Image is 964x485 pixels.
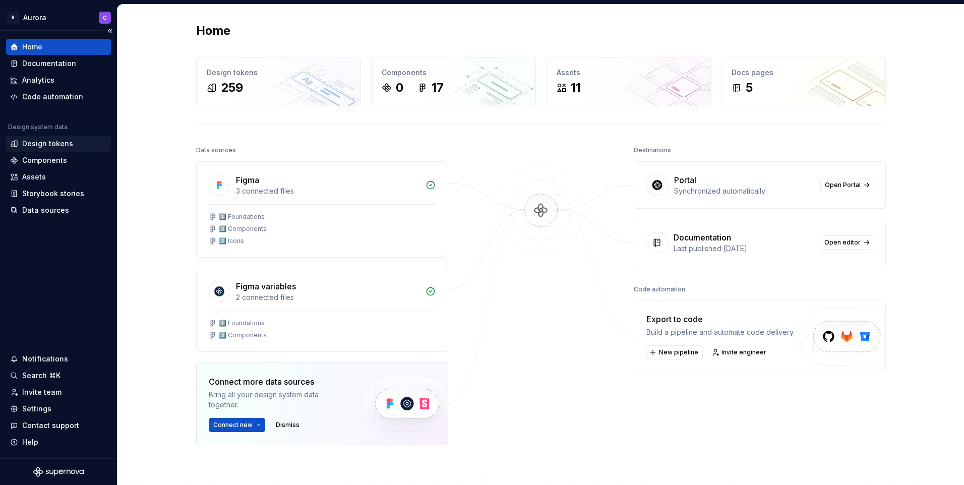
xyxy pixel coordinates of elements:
[6,384,111,400] a: Invite team
[634,143,671,157] div: Destinations
[674,186,814,196] div: Synchronized automatically
[22,189,84,199] div: Storybook stories
[6,39,111,55] a: Home
[221,80,243,96] div: 259
[196,161,448,258] a: Figma3 connected files1️⃣ Foundations3️⃣ Components2️⃣ Icons
[557,68,700,78] div: Assets
[23,13,46,23] div: Aurora
[634,282,685,296] div: Code automation
[209,376,345,388] div: Connect more data sources
[646,345,703,359] button: New pipeline
[732,68,875,78] div: Docs pages
[219,331,267,339] div: 3️⃣ Components
[646,327,795,337] div: Build a pipeline and automate code delivery.
[820,235,873,250] a: Open editor
[236,186,419,196] div: 3 connected files
[219,225,267,233] div: 3️⃣ Components
[6,417,111,434] button: Contact support
[6,434,111,450] button: Help
[571,80,581,96] div: 11
[219,213,265,221] div: 1️⃣ Foundations
[432,80,444,96] div: 17
[824,238,861,247] span: Open editor
[546,57,711,106] a: Assets11
[22,387,62,397] div: Invite team
[33,467,84,477] svg: Supernova Logo
[6,351,111,367] button: Notifications
[6,89,111,105] a: Code automation
[236,292,419,302] div: 2 connected files
[196,268,448,352] a: Figma variables2 connected files1️⃣ Foundations3️⃣ Components
[196,57,361,106] a: Design tokens259
[22,155,67,165] div: Components
[6,55,111,72] a: Documentation
[219,319,265,327] div: 1️⃣ Foundations
[236,174,259,186] div: Figma
[646,313,795,325] div: Export to code
[22,42,42,52] div: Home
[6,152,111,168] a: Components
[22,205,69,215] div: Data sources
[674,231,731,244] div: Documentation
[271,418,304,432] button: Dismiss
[207,68,350,78] div: Design tokens
[22,437,38,447] div: Help
[8,123,68,131] div: Design system data
[103,14,107,22] div: C
[22,371,61,381] div: Search ⌘K
[674,174,696,186] div: Portal
[6,136,111,152] a: Design tokens
[6,169,111,185] a: Assets
[6,186,111,202] a: Storybook stories
[213,421,253,429] span: Connect new
[2,7,115,28] button: BAuroraC
[371,57,536,106] a: Components017
[22,139,73,149] div: Design tokens
[6,368,111,384] button: Search ⌘K
[196,23,230,39] h2: Home
[825,181,861,189] span: Open Portal
[6,72,111,88] a: Analytics
[22,420,79,431] div: Contact support
[721,348,766,356] span: Invite engineer
[6,401,111,417] a: Settings
[196,143,236,157] div: Data sources
[709,345,771,359] a: Invite engineer
[746,80,753,96] div: 5
[659,348,698,356] span: New pipeline
[22,75,54,85] div: Analytics
[209,418,265,432] button: Connect new
[396,80,403,96] div: 0
[22,354,68,364] div: Notifications
[209,390,345,410] div: Bring all your design system data together.
[674,244,814,254] div: Last published [DATE]
[219,237,244,245] div: 2️⃣ Icons
[22,404,51,414] div: Settings
[721,57,886,106] a: Docs pages5
[236,280,296,292] div: Figma variables
[22,58,76,69] div: Documentation
[103,24,117,38] button: Collapse sidebar
[22,92,83,102] div: Code automation
[7,12,19,24] div: B
[22,172,46,182] div: Assets
[820,178,873,192] a: Open Portal
[276,421,299,429] span: Dismiss
[6,202,111,218] a: Data sources
[382,68,525,78] div: Components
